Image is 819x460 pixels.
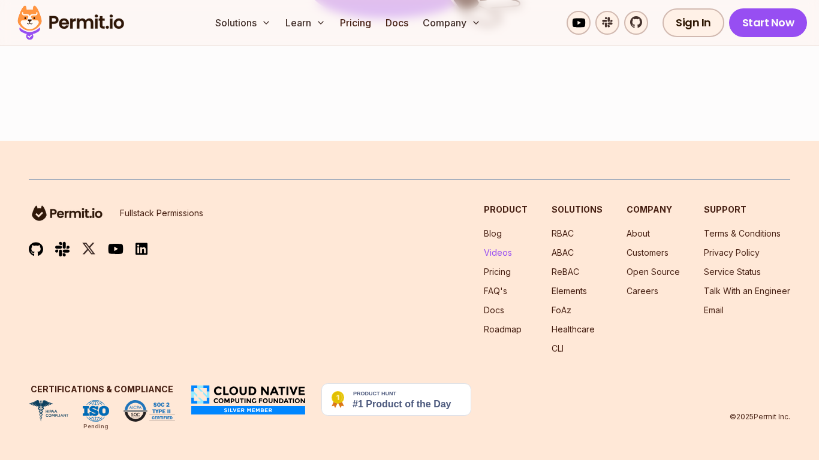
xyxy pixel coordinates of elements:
img: Permit logo [12,2,130,43]
a: Docs [381,11,413,35]
div: Pending [83,422,109,431]
img: twitter [82,241,96,256]
a: Careers [627,286,658,296]
button: Learn [281,11,330,35]
p: Fullstack Permissions [120,207,203,219]
a: About [627,228,650,238]
h3: Solutions [552,204,603,216]
a: ReBAC [552,267,579,277]
img: SOC [124,400,175,422]
img: ISO [83,400,109,422]
a: Terms & Conditions [704,228,781,238]
a: FoAz [552,305,571,315]
img: HIPAA [29,400,68,422]
a: Videos [484,247,512,258]
a: Open Source [627,267,680,277]
h3: Company [627,204,680,216]
a: Pricing [484,267,511,277]
img: youtube [108,242,124,256]
a: Docs [484,305,504,315]
img: github [29,242,43,257]
a: Email [704,305,724,315]
a: Roadmap [484,324,522,334]
a: Pricing [335,11,376,35]
a: Service Status [704,267,761,277]
button: Solutions [210,11,276,35]
a: Start Now [729,8,808,37]
a: Privacy Policy [704,247,760,258]
a: Healthcare [552,324,595,334]
a: CLI [552,343,564,353]
a: Sign In [663,8,724,37]
a: Customers [627,247,669,258]
h3: Support [704,204,790,216]
img: linkedin [136,242,147,256]
a: Elements [552,286,587,296]
p: © 2025 Permit Inc. [730,412,790,422]
a: ABAC [552,247,574,258]
a: Blog [484,228,502,238]
button: Company [418,11,486,35]
a: Talk With an Engineer [704,286,790,296]
img: logo [29,204,106,223]
h3: Certifications & Compliance [29,383,175,395]
a: FAQ's [484,286,507,296]
img: slack [55,241,70,257]
h3: Product [484,204,528,216]
a: RBAC [552,228,574,238]
img: Permit.io - Never build permissions again | Product Hunt [321,383,471,416]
